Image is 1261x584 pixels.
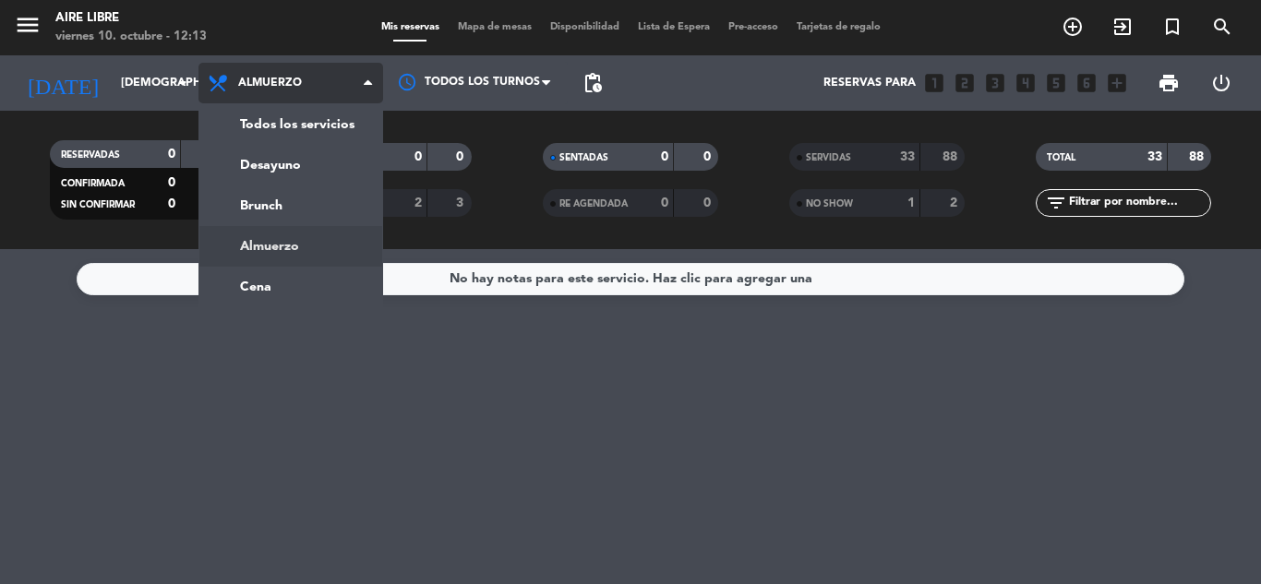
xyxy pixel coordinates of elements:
span: SENTADAS [559,153,608,162]
a: Brunch [199,185,382,226]
div: viernes 10. octubre - 12:13 [55,28,207,46]
span: RE AGENDADA [559,199,628,209]
i: arrow_drop_down [172,72,194,94]
strong: 1 [907,197,915,209]
i: power_settings_new [1210,72,1232,94]
i: [DATE] [14,63,112,103]
span: Mapa de mesas [449,22,541,32]
div: LOG OUT [1195,55,1247,111]
strong: 0 [456,150,467,163]
a: Desayuno [199,145,382,185]
a: Almuerzo [199,226,382,267]
strong: 3 [456,197,467,209]
a: Todos los servicios [199,104,382,145]
span: Almuerzo [238,77,302,89]
span: Tarjetas de regalo [787,22,890,32]
i: add_circle_outline [1062,16,1084,38]
strong: 0 [703,197,715,209]
i: looks_5 [1044,71,1068,95]
i: add_box [1105,71,1129,95]
a: Cena [199,267,382,307]
button: menu [14,11,42,45]
i: looks_one [922,71,946,95]
span: Pre-acceso [719,22,787,32]
strong: 0 [661,150,668,163]
span: NO SHOW [806,199,853,209]
span: TOTAL [1047,153,1075,162]
i: looks_6 [1075,71,1099,95]
strong: 88 [943,150,961,163]
span: SIN CONFIRMAR [61,200,135,209]
i: turned_in_not [1161,16,1183,38]
i: search [1211,16,1233,38]
i: exit_to_app [1111,16,1134,38]
span: Reservas para [823,77,916,89]
input: Filtrar por nombre... [1067,193,1210,213]
i: menu [14,11,42,39]
strong: 2 [414,197,422,209]
strong: 0 [703,150,715,163]
span: CONFIRMADA [61,179,125,188]
span: Mis reservas [372,22,449,32]
span: pending_actions [582,72,604,94]
i: looks_3 [983,71,1007,95]
strong: 33 [900,150,915,163]
strong: 0 [414,150,422,163]
strong: 88 [1189,150,1207,163]
div: No hay notas para este servicio. Haz clic para agregar una [450,268,812,290]
span: SERVIDAS [806,153,851,162]
strong: 2 [950,197,961,209]
strong: 0 [168,197,175,210]
span: RESERVADAS [61,150,120,160]
span: Disponibilidad [541,22,629,32]
i: looks_4 [1014,71,1038,95]
div: Aire Libre [55,9,207,28]
strong: 0 [661,197,668,209]
i: filter_list [1045,192,1067,214]
span: print [1158,72,1180,94]
strong: 0 [168,148,175,161]
strong: 33 [1147,150,1162,163]
span: Lista de Espera [629,22,719,32]
i: looks_two [953,71,977,95]
strong: 0 [168,176,175,189]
